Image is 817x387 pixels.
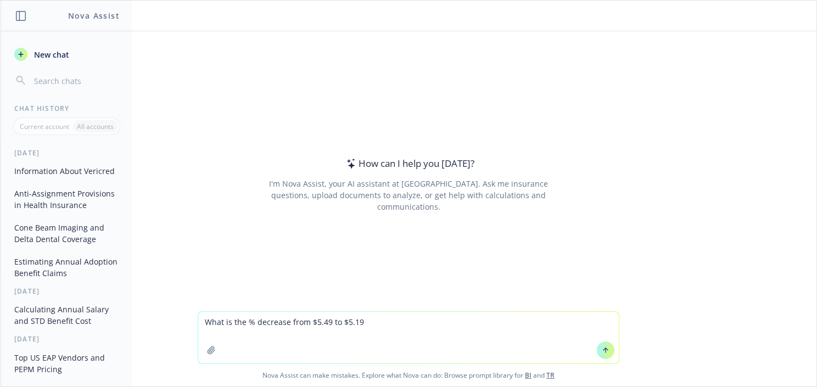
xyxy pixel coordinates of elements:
[32,73,119,88] input: Search chats
[10,44,124,64] button: New chat
[32,49,69,60] span: New chat
[68,10,120,21] h1: Nova Assist
[1,148,132,158] div: [DATE]
[77,122,114,131] p: All accounts
[1,334,132,344] div: [DATE]
[254,178,563,212] div: I'm Nova Assist, your AI assistant at [GEOGRAPHIC_DATA]. Ask me insurance questions, upload docum...
[546,371,555,380] a: TR
[10,253,124,282] button: Estimating Annual Adoption Benefit Claims
[10,349,124,378] button: Top US EAP Vendors and PEPM Pricing
[10,218,124,248] button: Cone Beam Imaging and Delta Dental Coverage
[10,300,124,330] button: Calculating Annual Salary and STD Benefit Cost
[1,104,132,113] div: Chat History
[20,122,69,131] p: Current account
[1,287,132,296] div: [DATE]
[10,162,124,180] button: Information About Vericred
[343,156,474,171] div: How can I help you [DATE]?
[525,371,531,380] a: BI
[198,312,619,363] textarea: What is the % decrease from $5.49 to $5.19
[10,184,124,214] button: Anti-Assignment Provisions in Health Insurance
[5,364,812,386] span: Nova Assist can make mistakes. Explore what Nova can do: Browse prompt library for and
